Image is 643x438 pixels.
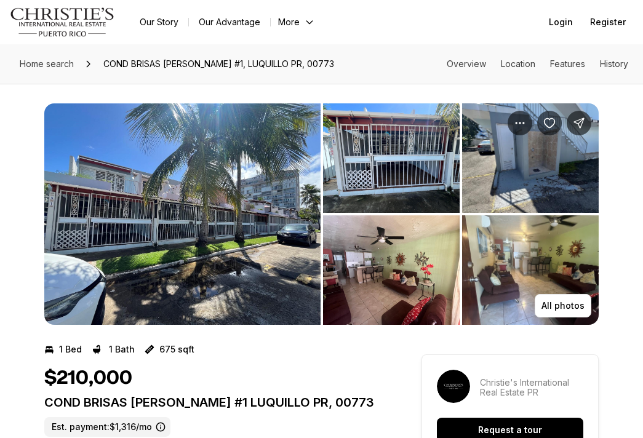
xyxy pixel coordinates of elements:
[478,425,542,435] p: Request a tour
[44,395,377,410] p: COND BRISAS [PERSON_NAME] #1 LUQUILLO PR, 00773
[130,14,188,31] a: Our Story
[59,344,82,354] p: 1 Bed
[541,10,580,34] button: Login
[550,58,585,69] a: Skip to: Features
[109,344,135,354] p: 1 Bath
[590,17,626,27] span: Register
[447,58,486,69] a: Skip to: Overview
[44,417,170,437] label: Est. payment: $1,316/mo
[583,10,633,34] button: Register
[323,103,460,213] button: View image gallery
[549,17,573,27] span: Login
[20,58,74,69] span: Home search
[98,54,339,74] span: COND BRISAS [PERSON_NAME] #1, LUQUILLO PR, 00773
[159,344,194,354] p: 675 sqft
[462,103,599,213] button: View image gallery
[44,103,599,325] div: Listing Photos
[462,215,599,325] button: View image gallery
[537,111,562,135] button: Save Property: COND BRISAS DE VILOMAR #1
[447,59,628,69] nav: Page section menu
[501,58,535,69] a: Skip to: Location
[271,14,322,31] button: More
[508,111,532,135] button: Property options
[323,215,460,325] button: View image gallery
[567,111,591,135] button: Share Property: COND BRISAS DE VILOMAR #1
[323,103,599,325] li: 2 of 8
[189,14,270,31] a: Our Advantage
[541,301,585,311] p: All photos
[480,378,583,397] p: Christie's International Real Estate PR
[10,7,115,37] img: logo
[600,58,628,69] a: Skip to: History
[535,294,591,317] button: All photos
[44,103,321,325] button: View image gallery
[15,54,79,74] a: Home search
[44,367,132,390] h1: $210,000
[44,103,321,325] li: 1 of 8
